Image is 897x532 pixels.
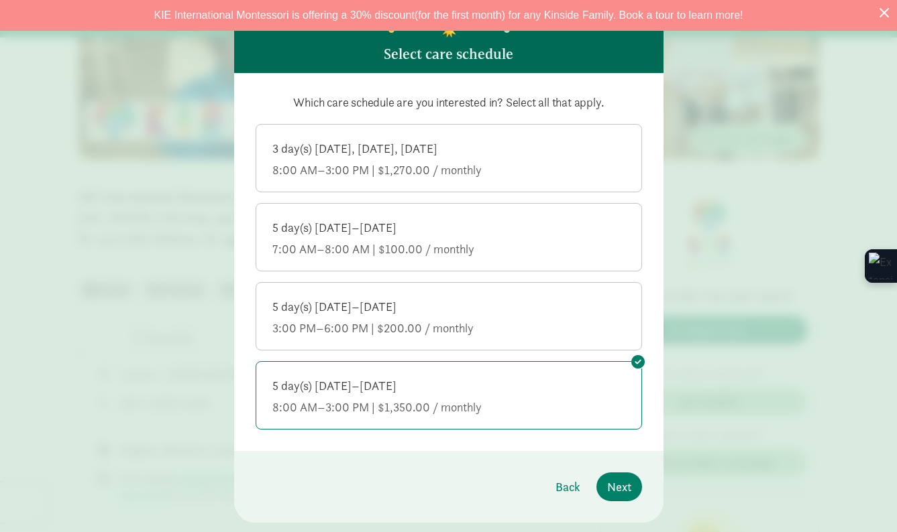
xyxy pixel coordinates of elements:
div: 5 day(s) [DATE]–[DATE] [272,220,625,236]
div: 7:00 AM–8:00 AM | $100.00 / monthly [272,241,625,257]
button: Next [596,472,642,501]
div: 8:00 AM–3:00 PM | $1,270.00 / monthly [272,162,625,178]
p: Which care schedule are you interested in? Select all that apply. [256,94,642,111]
h5: Select care schedule [384,46,513,62]
img: Extension Icon [869,253,893,279]
span: Back [556,478,580,496]
span: Next [607,478,631,496]
div: 5 day(s) [DATE]–[DATE] [272,378,625,394]
div: 3:00 PM–6:00 PM | $200.00 / monthly [272,320,625,336]
div: 3 day(s) [DATE], [DATE], [DATE] [272,141,625,157]
button: Back [545,472,591,501]
div: 8:00 AM–3:00 PM | $1,350.00 / monthly [272,399,625,415]
div: 5 day(s) [DATE]–[DATE] [272,299,625,315]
